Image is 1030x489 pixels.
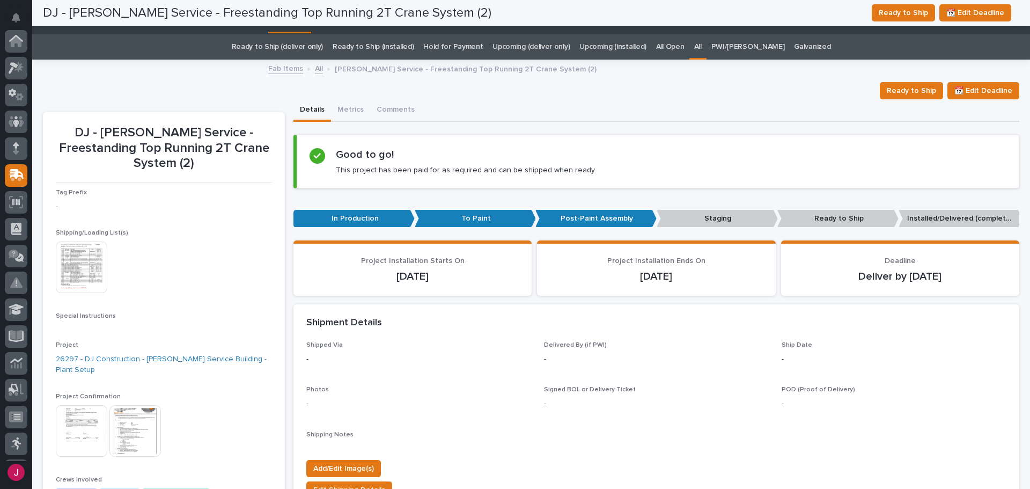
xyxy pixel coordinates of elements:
p: To Paint [415,210,536,228]
span: Photos [306,386,329,393]
span: Project Installation Starts On [361,257,465,265]
button: Comments [370,99,421,122]
a: PWI/[PERSON_NAME] [711,34,785,60]
button: Notifications [5,6,27,29]
span: Tag Prefix [56,189,87,196]
a: All [315,62,323,74]
span: Project Confirmation [56,393,121,400]
a: Ready to Ship (installed) [333,34,414,60]
h2: Good to go! [336,148,394,161]
span: Signed BOL or Delivery Ticket [544,386,636,393]
p: - [306,398,531,410]
button: Details [293,99,331,122]
span: 📆 Edit Deadline [954,84,1012,97]
span: Shipped Via [306,342,343,348]
a: 26297 - DJ Construction - [PERSON_NAME] Service Building - Plant Setup [56,354,272,376]
p: - [782,398,1006,410]
span: Ship Date [782,342,812,348]
a: Fab Items [268,62,303,74]
a: All [694,34,702,60]
p: - [544,354,769,365]
span: Shipping Notes [306,432,354,438]
span: Crews Involved [56,477,102,483]
p: - [306,354,531,365]
a: Hold for Payment [423,34,483,60]
p: DJ - [PERSON_NAME] Service - Freestanding Top Running 2T Crane System (2) [56,125,272,171]
p: - [56,201,272,213]
button: Metrics [331,99,370,122]
p: Post-Paint Assembly [535,210,657,228]
p: - [544,398,769,410]
p: In Production [293,210,415,228]
span: Delivered By (if PWI) [544,342,607,348]
span: Add/Edit Image(s) [313,462,374,475]
a: Galvanized [794,34,830,60]
p: Installed/Delivered (completely done) [899,210,1020,228]
p: - [782,354,1006,365]
span: Ready to Ship [887,84,936,97]
p: [DATE] [306,270,519,283]
span: Shipping/Loading List(s) [56,230,128,236]
h2: Shipment Details [306,317,382,329]
button: 📆 Edit Deadline [947,82,1019,99]
div: Notifications [13,13,27,30]
p: Staging [657,210,778,228]
p: This project has been paid for as required and can be shipped when ready. [336,165,596,175]
p: [DATE] [550,270,762,283]
a: Upcoming (deliver only) [492,34,570,60]
a: All Open [656,34,685,60]
span: POD (Proof of Delivery) [782,386,855,393]
span: Deadline [885,257,916,265]
p: Ready to Ship [777,210,899,228]
button: users-avatar [5,461,27,484]
button: Ready to Ship [880,82,943,99]
p: [PERSON_NAME] Service - Freestanding Top Running 2T Crane System (2) [335,62,597,74]
span: Project [56,342,78,348]
a: Ready to Ship (deliver only) [232,34,323,60]
a: Upcoming (installed) [579,34,646,60]
p: Deliver by [DATE] [794,270,1006,283]
button: Add/Edit Image(s) [306,460,381,477]
span: Project Installation Ends On [607,257,705,265]
span: Special Instructions [56,313,116,319]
